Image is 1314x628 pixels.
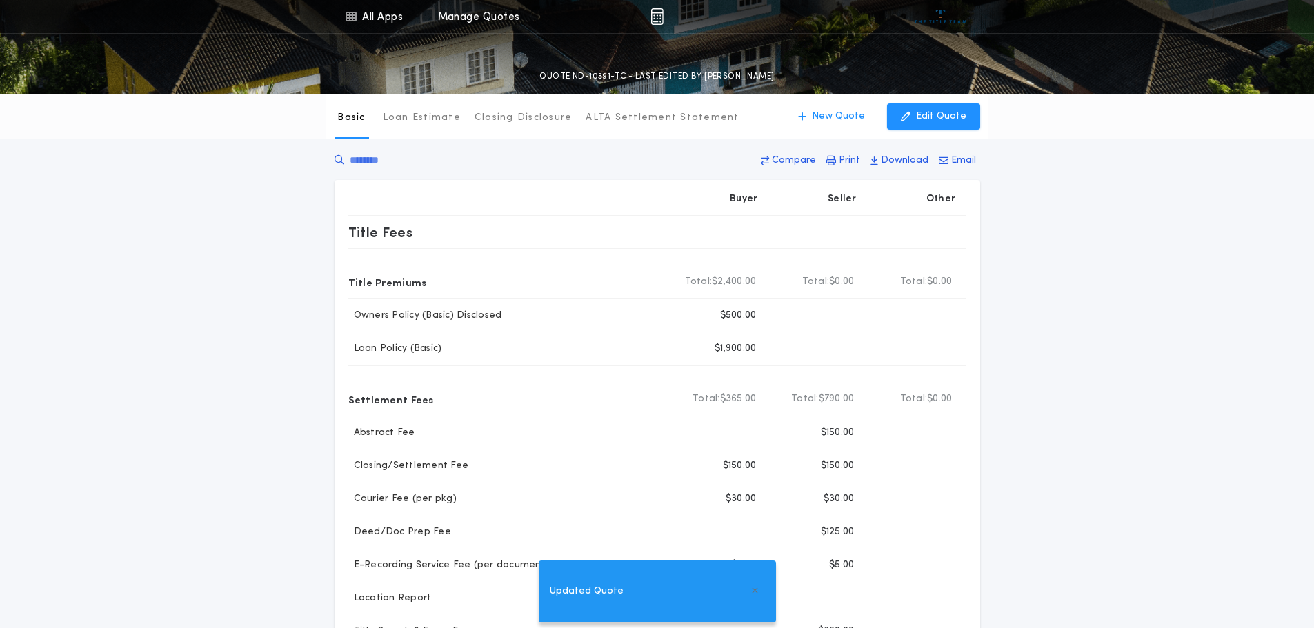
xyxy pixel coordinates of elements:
p: Closing Disclosure [475,111,573,125]
p: QUOTE ND-10391-TC - LAST EDITED BY [PERSON_NAME] [539,70,774,83]
p: Courier Fee (per pkg) [348,492,457,506]
button: Download [866,148,933,173]
b: Total: [693,392,720,406]
p: Loan Policy (Basic) [348,342,442,356]
p: Title Fees [348,221,413,243]
p: Download [881,154,928,168]
p: $500.00 [720,309,757,323]
p: Deed/Doc Prep Fee [348,525,451,539]
img: img [650,8,664,25]
button: Email [935,148,980,173]
p: Abstract Fee [348,426,415,440]
span: $0.00 [927,392,952,406]
p: Compare [772,154,816,168]
p: Loan Estimate [383,111,461,125]
p: $1,900.00 [715,342,756,356]
span: $2,400.00 [712,275,756,289]
p: Closing/Settlement Fee [348,459,469,473]
p: Other [926,192,955,206]
b: Total: [802,275,830,289]
span: $790.00 [819,392,855,406]
p: Owners Policy (Basic) Disclosed [348,309,502,323]
p: Print [839,154,860,168]
p: Basic [337,111,365,125]
p: Buyer [730,192,757,206]
p: Email [951,154,976,168]
b: Total: [791,392,819,406]
span: $0.00 [927,275,952,289]
button: Print [822,148,864,173]
b: Total: [900,275,928,289]
span: $0.00 [829,275,854,289]
p: $30.00 [726,492,757,506]
b: Total: [900,392,928,406]
p: Title Premiums [348,271,427,293]
b: Total: [685,275,713,289]
p: $150.00 [821,459,855,473]
p: $150.00 [821,426,855,440]
button: Compare [757,148,820,173]
p: Seller [828,192,857,206]
p: $150.00 [723,459,757,473]
p: Edit Quote [916,110,966,123]
p: $30.00 [824,492,855,506]
p: $125.00 [821,525,855,539]
p: ALTA Settlement Statement [586,111,739,125]
span: $365.00 [720,392,757,406]
button: Edit Quote [887,103,980,130]
span: Updated Quote [550,584,624,599]
button: New Quote [784,103,879,130]
p: New Quote [812,110,865,123]
p: Settlement Fees [348,388,434,410]
img: vs-icon [915,10,966,23]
